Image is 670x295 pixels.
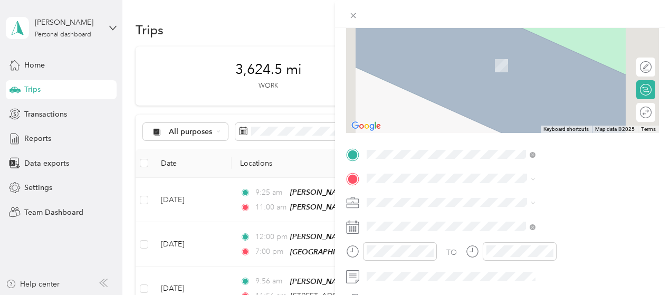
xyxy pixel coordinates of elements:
div: TO [446,247,457,258]
span: Map data ©2025 [595,126,635,132]
iframe: Everlance-gr Chat Button Frame [611,236,670,295]
a: Open this area in Google Maps (opens a new window) [349,119,384,133]
img: Google [349,119,384,133]
button: Keyboard shortcuts [543,126,589,133]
